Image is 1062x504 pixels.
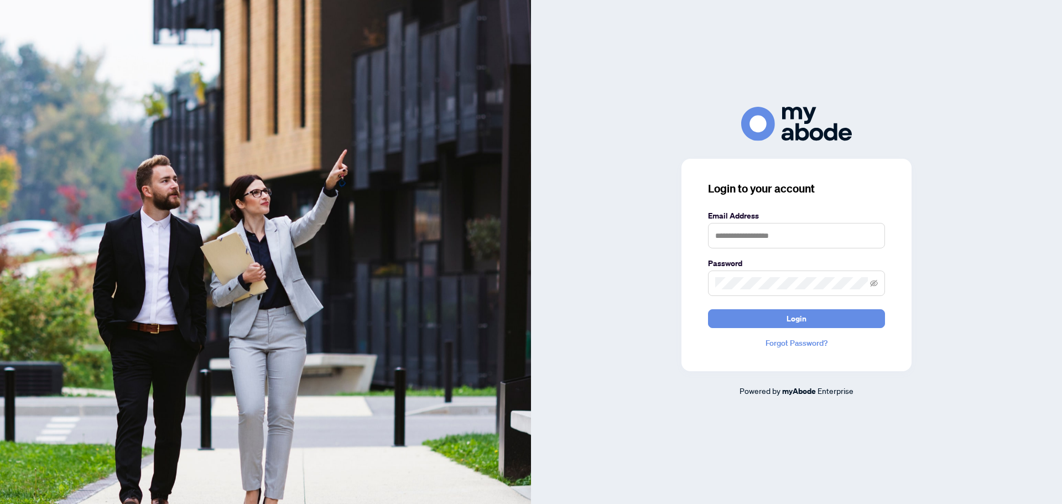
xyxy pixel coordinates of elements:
[787,310,806,328] span: Login
[782,385,816,397] a: myAbode
[708,309,885,328] button: Login
[708,181,885,196] h3: Login to your account
[870,279,878,287] span: eye-invisible
[708,337,885,349] a: Forgot Password?
[708,257,885,269] label: Password
[708,210,885,222] label: Email Address
[818,386,853,396] span: Enterprise
[740,386,780,396] span: Powered by
[741,107,852,141] img: ma-logo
